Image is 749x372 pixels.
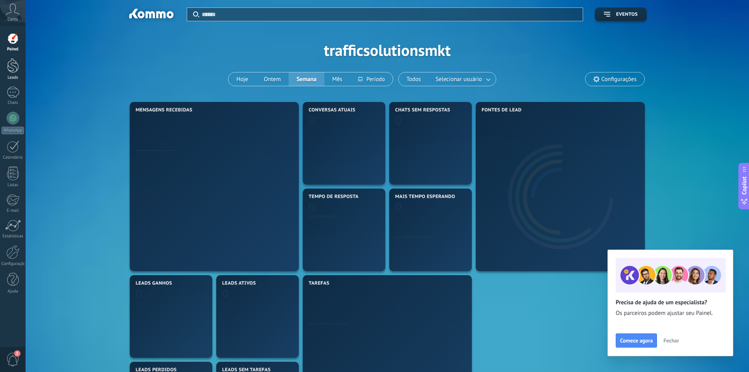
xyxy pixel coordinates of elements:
[620,338,653,343] span: Comece agora
[395,194,455,200] span: Mais tempo esperando
[222,281,256,286] span: Leads ativos
[2,208,24,213] div: E-mail
[395,107,450,113] span: Chats sem respostas
[660,335,683,346] button: Fechar
[222,286,229,301] text: 0
[602,76,637,83] span: Configurações
[2,234,24,239] div: Estatísticas
[228,72,256,86] button: Hoje
[136,286,142,301] text: 0
[309,194,359,200] span: Tempo de resposta
[616,309,725,317] span: Os parceiros podem ajustar seu Painel.
[399,72,429,86] button: Todos
[309,213,379,219] div: esta semana
[309,113,315,128] text: 0
[616,12,638,17] span: Eventos
[324,72,350,86] button: Mês
[7,17,18,22] span: Conta
[2,155,24,160] div: Calendário
[429,72,496,86] button: Selecionar usuário
[395,113,402,128] text: 0
[595,7,647,21] button: Eventos
[309,281,329,286] span: Tarefas
[2,100,24,105] div: Chats
[2,127,24,134] div: WhatsApp
[309,107,355,113] span: Conversas atuais
[740,176,748,194] span: Copilot
[256,72,289,86] button: Ontem
[434,74,484,85] span: Selecionar usuário
[616,299,725,306] h2: Precisa de ajuda de um especialista?
[395,199,402,215] text: 0
[2,289,24,294] div: Ajuda
[2,75,24,80] div: Leads
[289,72,324,86] button: Semana
[350,72,393,86] button: Período
[136,281,172,286] span: Leads ganhos
[136,107,192,113] span: Mensagens recebidas
[663,338,679,343] span: Fechar
[616,333,657,348] button: Comece agora
[2,261,24,267] div: Configurações
[309,199,315,215] text: 0
[14,350,20,357] span: 3
[482,107,522,113] span: Fontes de lead
[2,47,24,52] div: Painel
[2,183,24,188] div: Listas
